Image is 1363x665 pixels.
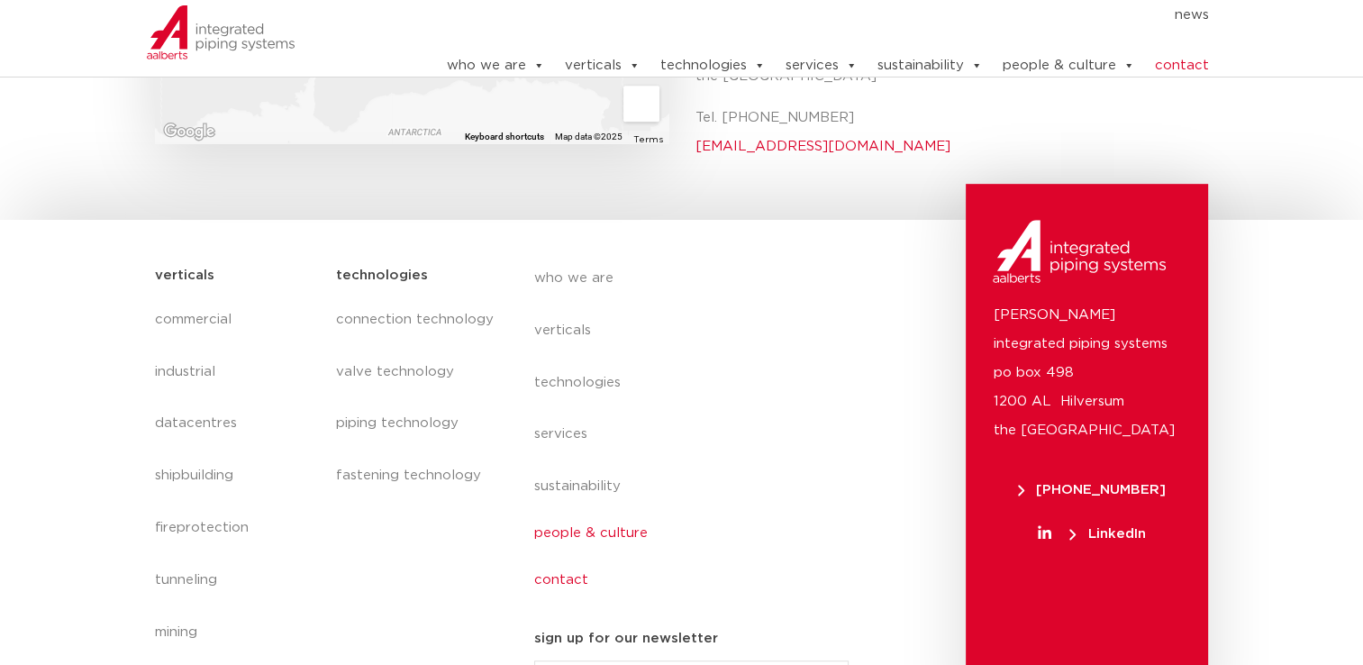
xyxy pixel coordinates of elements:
a: valve technology [335,346,497,398]
button: Drag Pegman onto the map to open Street View [623,86,659,122]
span: Map data ©2025 [555,132,622,141]
a: piping technology [335,397,497,450]
p: [PERSON_NAME] integrated piping systems po box 498 1200 AL Hilversum the [GEOGRAPHIC_DATA] [993,301,1181,445]
a: LinkedIn [993,527,1190,541]
a: news [1174,1,1208,30]
a: technologies [534,357,864,409]
nav: Menu [534,252,864,607]
button: Keyboard shortcuts [465,131,544,143]
h5: verticals [155,261,214,290]
a: sustainability [534,460,864,513]
h5: technologies [335,261,427,290]
a: connection technology [335,294,497,346]
a: fireprotection [155,502,318,554]
a: [EMAIL_ADDRESS][DOMAIN_NAME] [695,140,950,153]
a: contact [534,554,864,606]
a: [PHONE_NUMBER] [993,483,1190,496]
a: verticals [534,305,864,357]
a: who we are [534,252,864,305]
a: Open this area in Google Maps (opens a new window) [159,120,219,143]
a: services [534,408,864,460]
a: services [785,48,857,84]
p: Tel. [PHONE_NUMBER] [695,104,1195,161]
nav: Menu [335,294,497,503]
span: LinkedIn [1069,527,1145,541]
a: people & culture [534,513,864,554]
a: commercial [155,294,318,346]
img: Google [159,120,219,143]
a: who we are [446,48,544,84]
nav: Menu [391,1,1209,30]
a: Terms (opens in new tab) [633,135,663,144]
a: tunneling [155,554,318,606]
a: technologies [659,48,765,84]
a: mining [155,606,318,659]
span: [PHONE_NUMBER] [1018,483,1166,496]
a: industrial [155,346,318,398]
a: datacentres [155,397,318,450]
a: people & culture [1002,48,1134,84]
a: contact [1154,48,1208,84]
a: sustainability [877,48,982,84]
a: verticals [564,48,640,84]
h5: sign up for our newsletter [534,624,718,653]
a: fastening technology [335,450,497,502]
a: shipbuilding [155,450,318,502]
